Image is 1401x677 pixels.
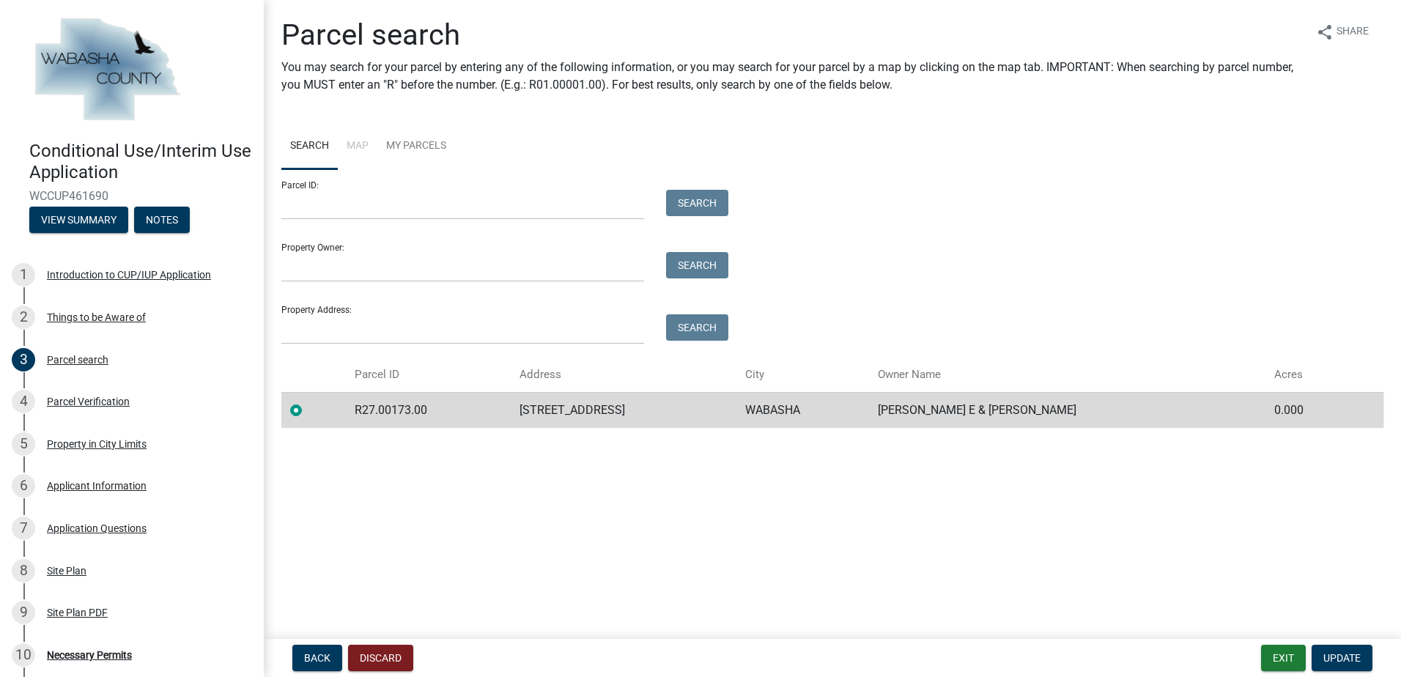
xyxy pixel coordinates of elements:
[12,601,35,624] div: 9
[12,474,35,497] div: 6
[1265,392,1351,428] td: 0.000
[12,348,35,371] div: 3
[869,392,1265,428] td: [PERSON_NAME] E & [PERSON_NAME]
[666,252,728,278] button: Search
[12,306,35,329] div: 2
[134,207,190,233] button: Notes
[511,358,736,392] th: Address
[47,312,146,322] div: Things to be Aware of
[304,652,330,664] span: Back
[12,263,35,286] div: 1
[12,390,35,413] div: 4
[47,481,147,491] div: Applicant Information
[346,358,511,392] th: Parcel ID
[736,358,869,392] th: City
[1265,358,1351,392] th: Acres
[1312,645,1372,671] button: Update
[12,432,35,456] div: 5
[47,650,132,660] div: Necessary Permits
[377,123,455,170] a: My Parcels
[29,189,234,203] span: WCCUP461690
[29,215,128,226] wm-modal-confirm: Summary
[346,392,511,428] td: R27.00173.00
[1337,23,1369,41] span: Share
[29,15,185,125] img: Wabasha County, Minnesota
[12,643,35,667] div: 10
[47,439,147,449] div: Property in City Limits
[47,396,130,407] div: Parcel Verification
[736,392,869,428] td: WABASHA
[47,607,108,618] div: Site Plan PDF
[47,523,147,533] div: Application Questions
[47,566,86,576] div: Site Plan
[511,392,736,428] td: [STREET_ADDRESS]
[281,123,338,170] a: Search
[29,141,252,183] h4: Conditional Use/Interim Use Application
[1304,18,1380,46] button: shareShare
[281,18,1304,53] h1: Parcel search
[281,59,1304,94] p: You may search for your parcel by entering any of the following information, or you may search fo...
[47,270,211,280] div: Introduction to CUP/IUP Application
[292,645,342,671] button: Back
[1316,23,1334,41] i: share
[869,358,1265,392] th: Owner Name
[666,314,728,341] button: Search
[47,355,108,365] div: Parcel search
[12,559,35,582] div: 8
[134,215,190,226] wm-modal-confirm: Notes
[348,645,413,671] button: Discard
[666,190,728,216] button: Search
[1323,652,1361,664] span: Update
[29,207,128,233] button: View Summary
[12,517,35,540] div: 7
[1261,645,1306,671] button: Exit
